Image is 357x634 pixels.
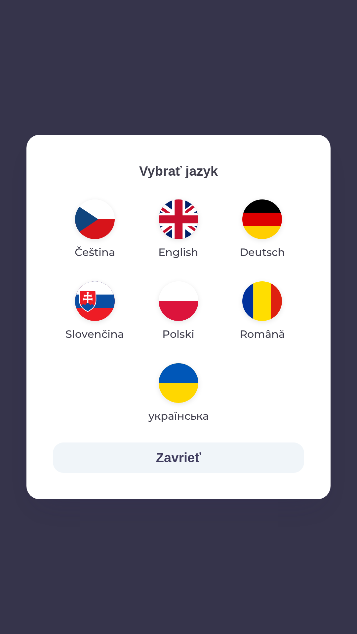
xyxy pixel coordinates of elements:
[137,358,220,429] button: українська
[224,276,301,347] button: Română
[240,244,285,260] p: Deutsch
[159,363,198,403] img: uk flag
[53,442,304,473] button: Zavrieť
[142,194,214,265] button: English
[75,281,115,321] img: sk flag
[159,281,198,321] img: pl flag
[242,199,282,239] img: de flag
[162,326,194,342] p: Polski
[148,408,209,424] p: українська
[240,326,285,342] p: Română
[59,194,131,265] button: Čeština
[53,161,304,181] p: Vybrať jazyk
[242,281,282,321] img: ro flag
[65,326,124,342] p: Slovenčina
[158,244,198,260] p: English
[224,194,301,265] button: Deutsch
[143,276,214,347] button: Polski
[75,244,115,260] p: Čeština
[159,199,198,239] img: en flag
[75,199,115,239] img: cs flag
[53,276,137,347] button: Slovenčina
